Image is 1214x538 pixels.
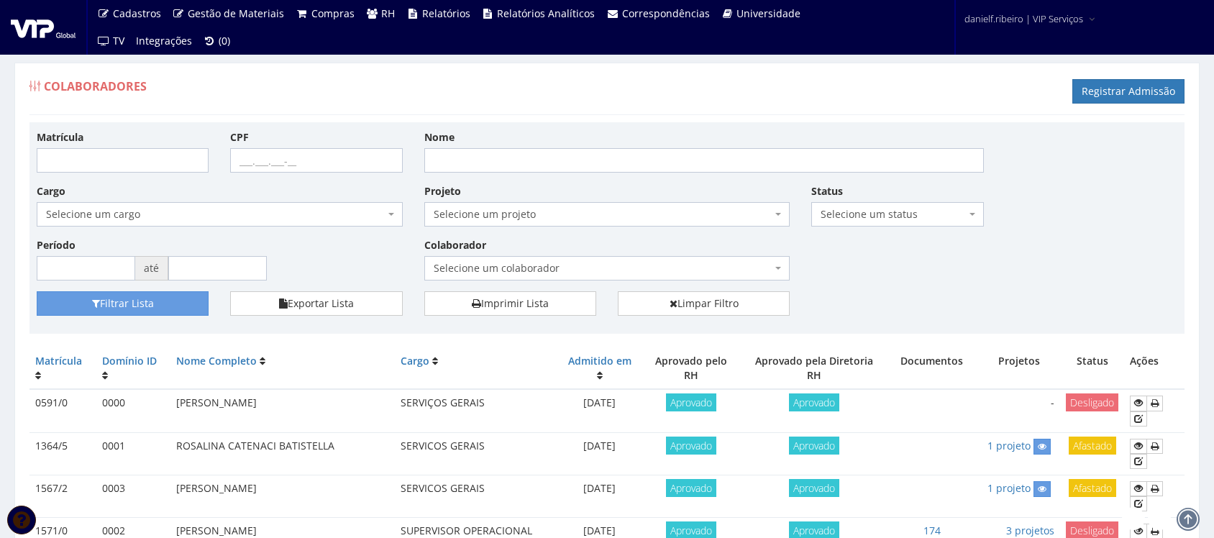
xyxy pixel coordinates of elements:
[37,202,403,227] span: Selecione um cargo
[964,12,1083,26] span: danielf.ribeiro | VIP Serviços
[96,389,170,432] td: 0000
[424,256,790,281] span: Selecione um colaborador
[424,184,461,199] label: Projeto
[29,475,96,517] td: 1567/2
[96,475,170,517] td: 0003
[113,6,161,20] span: Cadastros
[395,432,558,475] td: SERVICOS GERAIS
[176,354,257,368] a: Nome Completo
[424,130,455,145] label: Nome
[1072,79,1185,104] a: Registrar Admissão
[91,27,130,55] a: TV
[395,389,558,432] td: SERVIÇOS GERAIS
[821,207,965,222] span: Selecione um status
[219,34,230,47] span: (0)
[434,261,772,275] span: Selecione um colaborador
[230,291,402,316] button: Exportar Lista
[422,6,470,20] span: Relatórios
[29,389,96,432] td: 0591/0
[188,6,284,20] span: Gestão de Materiais
[789,393,839,411] span: Aprovado
[424,202,790,227] span: Selecione um projeto
[170,389,395,432] td: [PERSON_NAME]
[424,291,596,316] a: Imprimir Lista
[789,479,839,497] span: Aprovado
[136,34,192,47] span: Integrações
[434,207,772,222] span: Selecione um projeto
[37,184,65,199] label: Cargo
[170,475,395,517] td: [PERSON_NAME]
[741,348,887,389] th: Aprovado pela Diretoria RH
[987,439,1031,452] a: 1 projeto
[558,475,641,517] td: [DATE]
[987,481,1031,495] a: 1 projeto
[1069,479,1116,497] span: Afastado
[102,354,157,368] a: Domínio ID
[29,432,96,475] td: 1364/5
[37,238,76,252] label: Período
[230,130,249,145] label: CPF
[811,184,843,199] label: Status
[35,354,82,368] a: Matrícula
[977,348,1060,389] th: Projetos
[618,291,790,316] a: Limpar Filtro
[789,437,839,455] span: Aprovado
[37,130,83,145] label: Matrícula
[44,78,147,94] span: Colaboradores
[311,6,355,20] span: Compras
[135,256,168,281] span: até
[37,291,209,316] button: Filtrar Lista
[113,34,124,47] span: TV
[1006,524,1054,537] a: 3 projetos
[1124,348,1185,389] th: Ações
[811,202,983,227] span: Selecione um status
[1069,437,1116,455] span: Afastado
[568,354,631,368] a: Admitido em
[170,432,395,475] td: ROSALINA CATENACI BATISTELLA
[230,148,402,173] input: ___.___.___-__
[1066,393,1118,411] span: Desligado
[46,207,385,222] span: Selecione um cargo
[641,348,741,389] th: Aprovado pelo RH
[198,27,237,55] a: (0)
[977,389,1060,432] td: -
[11,17,76,38] img: logo
[381,6,395,20] span: RH
[887,348,978,389] th: Documentos
[666,479,716,497] span: Aprovado
[395,475,558,517] td: SERVICOS GERAIS
[666,437,716,455] span: Aprovado
[558,432,641,475] td: [DATE]
[96,432,170,475] td: 0001
[622,6,710,20] span: Correspondências
[666,393,716,411] span: Aprovado
[130,27,198,55] a: Integrações
[736,6,800,20] span: Universidade
[401,354,429,368] a: Cargo
[1060,348,1124,389] th: Status
[497,6,595,20] span: Relatórios Analíticos
[424,238,486,252] label: Colaborador
[558,389,641,432] td: [DATE]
